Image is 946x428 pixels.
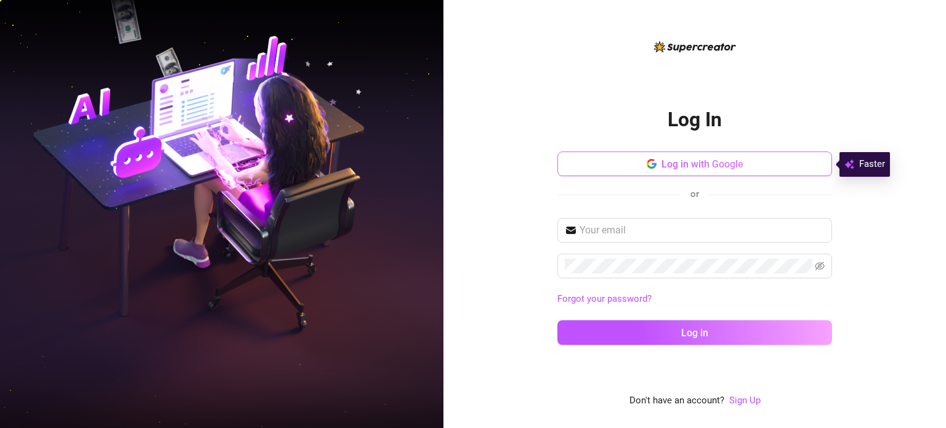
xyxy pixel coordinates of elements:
[729,394,761,408] a: Sign Up
[557,293,652,304] a: Forgot your password?
[681,327,708,339] span: Log in
[859,157,885,172] span: Faster
[654,41,736,52] img: logo-BBDzfeDw.svg
[815,261,825,271] span: eye-invisible
[557,320,832,345] button: Log in
[557,292,832,307] a: Forgot your password?
[557,151,832,176] button: Log in with Google
[729,395,761,406] a: Sign Up
[629,394,724,408] span: Don't have an account?
[661,158,743,170] span: Log in with Google
[668,107,722,132] h2: Log In
[580,223,825,238] input: Your email
[844,157,854,172] img: svg%3e
[690,188,699,200] span: or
